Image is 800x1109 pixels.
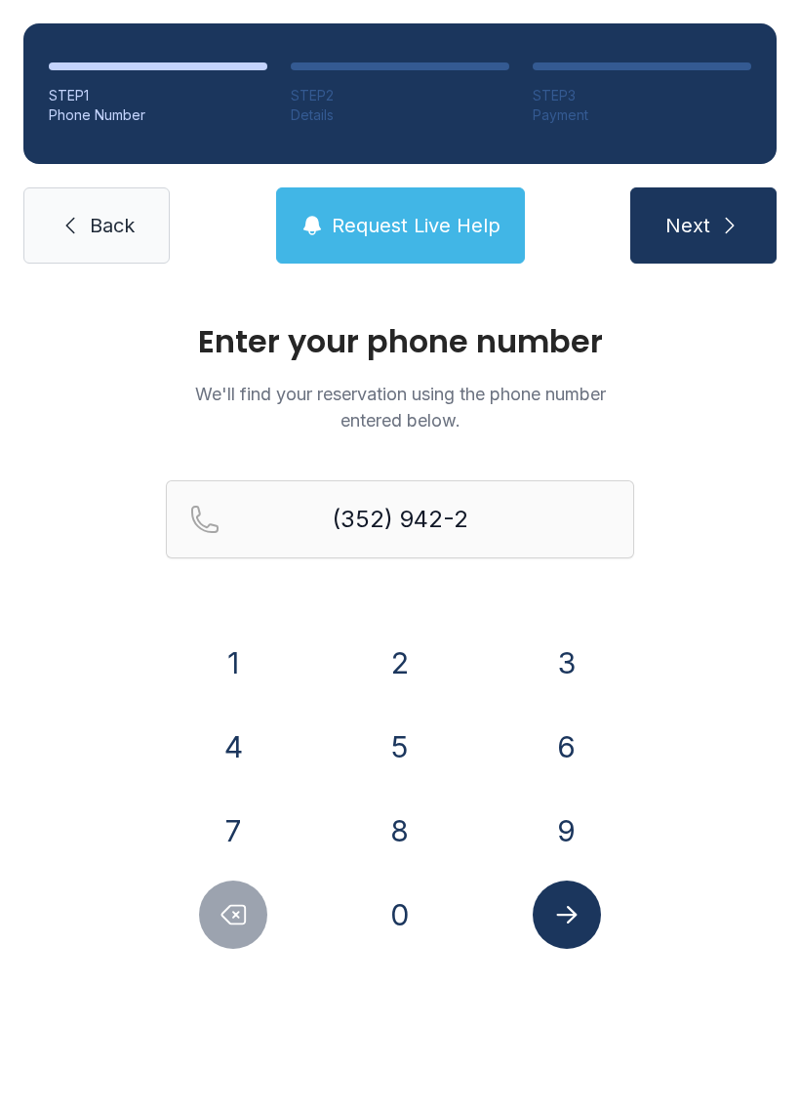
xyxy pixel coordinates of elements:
button: 9 [533,797,601,865]
span: Next [665,212,710,239]
div: STEP 3 [533,86,751,105]
button: 2 [366,629,434,697]
button: 8 [366,797,434,865]
span: Request Live Help [332,212,500,239]
div: STEP 2 [291,86,509,105]
h1: Enter your phone number [166,326,634,357]
button: Delete number [199,881,267,949]
button: 7 [199,797,267,865]
input: Reservation phone number [166,480,634,558]
p: We'll find your reservation using the phone number entered below. [166,381,634,433]
button: 5 [366,713,434,781]
span: Back [90,212,135,239]
button: Submit lookup form [533,881,601,949]
div: STEP 1 [49,86,267,105]
button: 4 [199,713,267,781]
div: Phone Number [49,105,267,125]
button: 1 [199,629,267,697]
div: Payment [533,105,751,125]
button: 6 [533,713,601,781]
button: 0 [366,881,434,949]
button: 3 [533,629,601,697]
div: Details [291,105,509,125]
